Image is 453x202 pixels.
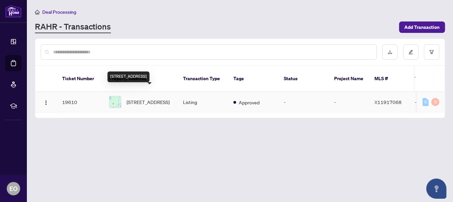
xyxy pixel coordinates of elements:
[9,184,17,193] span: EO
[399,21,445,33] button: Add Transaction
[57,66,104,92] th: Ticket Number
[228,66,278,92] th: Tags
[43,100,49,105] img: Logo
[104,66,178,92] th: Property Address
[431,98,439,106] div: 0
[408,50,413,54] span: edit
[374,99,402,105] span: X11917068
[35,10,40,14] span: home
[42,9,76,15] span: Deal Processing
[5,5,21,17] img: logo
[404,22,440,33] span: Add Transaction
[429,50,434,54] span: filter
[109,96,121,108] img: thumbnail-img
[107,71,149,82] div: [STREET_ADDRESS]
[388,50,392,54] span: download
[57,92,104,112] td: 19610
[41,97,51,107] button: Logo
[178,66,228,92] th: Transaction Type
[239,99,260,106] span: Approved
[329,66,369,92] th: Project Name
[127,98,170,106] span: [STREET_ADDRESS]
[424,44,439,60] button: filter
[278,66,329,92] th: Status
[422,98,428,106] div: 0
[382,44,398,60] button: download
[278,92,329,112] td: -
[369,66,409,92] th: MLS #
[178,92,228,112] td: Listing
[403,44,418,60] button: edit
[329,92,369,112] td: -
[426,179,446,199] button: Open asap
[35,21,111,33] a: RAHR - Transactions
